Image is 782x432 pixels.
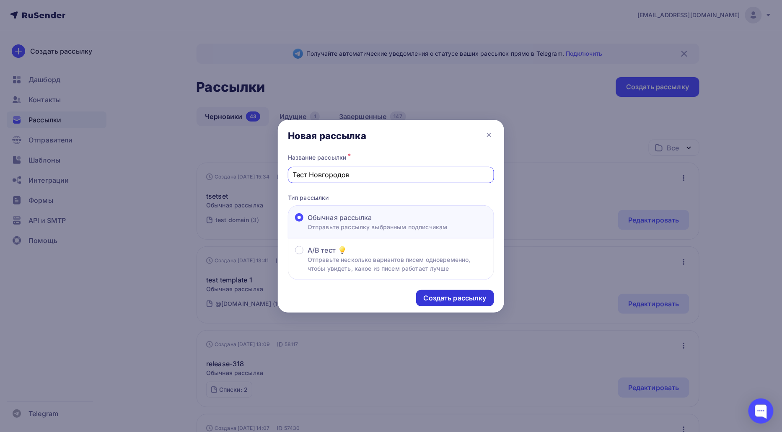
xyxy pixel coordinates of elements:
[288,130,366,142] div: Новая рассылка
[308,212,372,222] span: Обычная рассылка
[424,293,487,303] div: Создать рассылку
[308,255,487,273] p: Отправьте несколько вариантов писем одновременно, чтобы увидеть, какое из писем работает лучше
[288,152,494,163] div: Название рассылки
[308,222,448,231] p: Отправьте рассылку выбранным подписчикам
[288,193,494,202] p: Тип рассылки
[308,245,336,255] span: A/B тест
[293,170,489,180] input: Придумайте название рассылки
